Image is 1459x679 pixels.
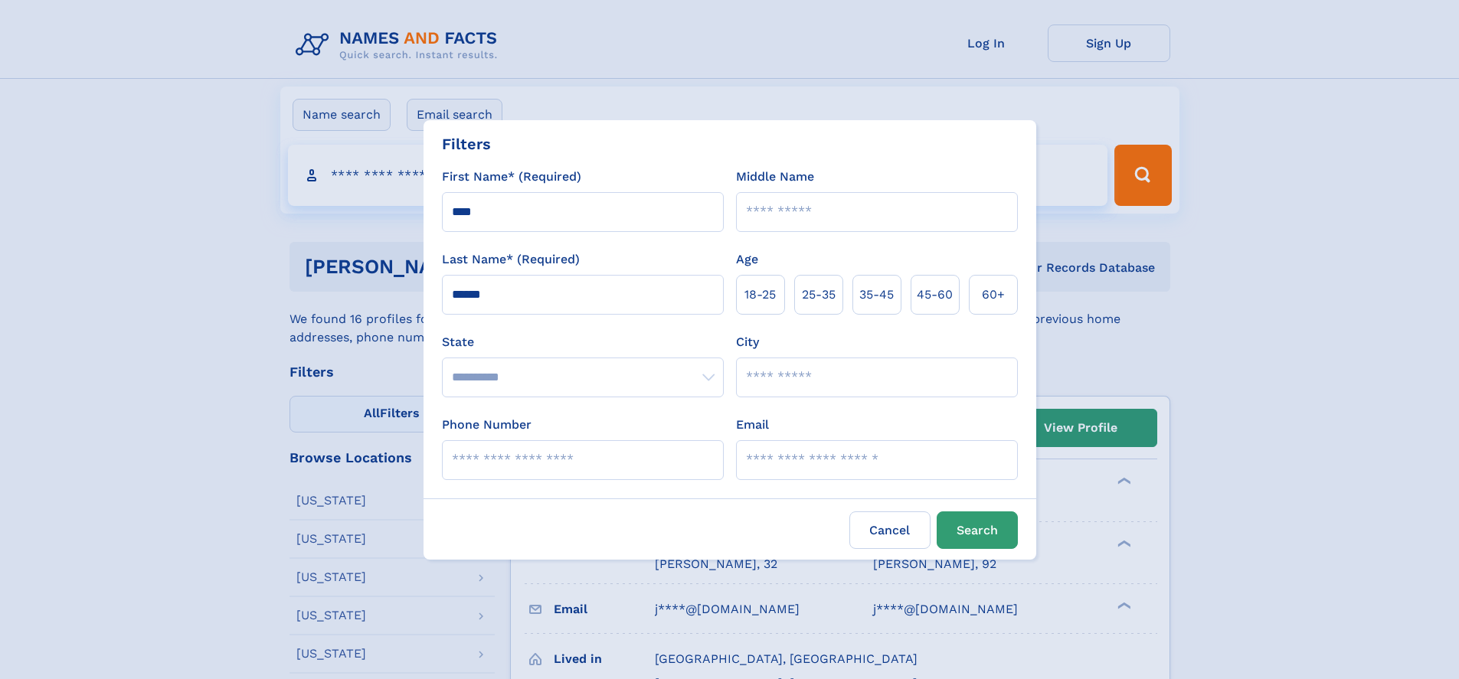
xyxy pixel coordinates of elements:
[849,511,931,549] label: Cancel
[736,416,769,434] label: Email
[736,168,814,186] label: Middle Name
[982,286,1005,304] span: 60+
[917,286,953,304] span: 45‑60
[744,286,776,304] span: 18‑25
[442,416,532,434] label: Phone Number
[442,250,580,269] label: Last Name* (Required)
[859,286,894,304] span: 35‑45
[442,132,491,155] div: Filters
[736,333,759,351] label: City
[442,168,581,186] label: First Name* (Required)
[736,250,758,269] label: Age
[442,333,724,351] label: State
[802,286,836,304] span: 25‑35
[937,511,1018,549] button: Search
